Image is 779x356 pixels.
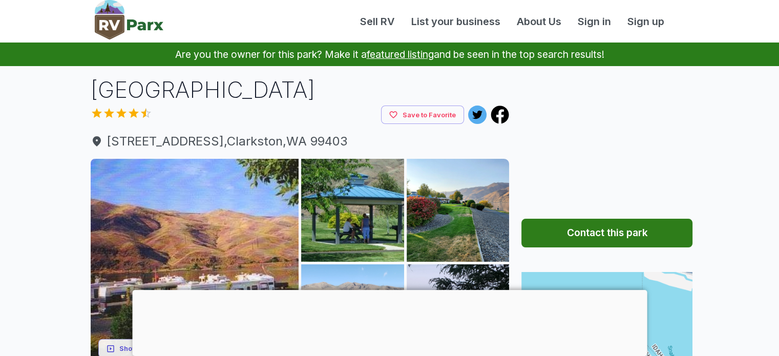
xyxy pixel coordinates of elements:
a: Sell RV [352,14,403,29]
a: List your business [403,14,509,29]
button: Save to Favorite [381,106,464,124]
iframe: Advertisement [132,290,647,353]
a: Sign up [619,14,672,29]
a: Sign in [570,14,619,29]
a: About Us [509,14,570,29]
iframe: Advertisement [521,74,692,202]
p: Are you the owner for this park? Make it a and be seen in the top search results! [12,43,767,66]
img: AAcXr8rkOlPu4q16yCZLuIZhRX_ja2cDyyAIokLcH-gyN7OSn1twqG94t4Ix3l5aFp9smvxB3xCUH3nOdzxHB012qajWYNDko... [407,159,510,262]
span: [STREET_ADDRESS] , Clarkston , WA 99403 [91,132,510,151]
button: Contact this park [521,219,692,247]
a: [STREET_ADDRESS],Clarkston,WA 99403 [91,132,510,151]
a: featured listing [367,48,434,60]
h1: [GEOGRAPHIC_DATA] [91,74,510,106]
img: AAcXr8oP73WBod03FF1Ui01lNAY3hFqxWQALdQk_XjvFHv0sfovoiPRCVCEdTe0lJ_R6NdALowtkzV8SzMOr275169mK8SwkE... [301,159,404,262]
